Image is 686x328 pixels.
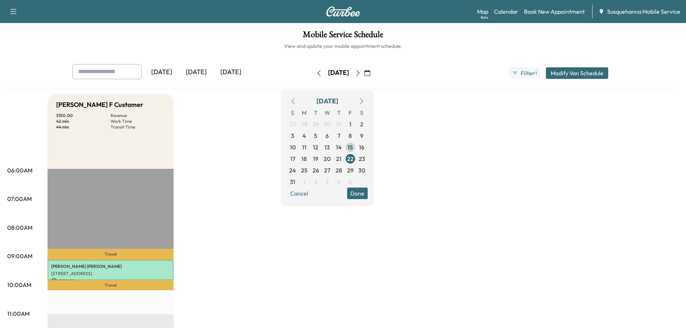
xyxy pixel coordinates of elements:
[360,131,363,140] span: 9
[336,154,341,163] span: 21
[349,178,352,186] span: 5
[290,120,296,129] span: 27
[477,7,488,16] a: MapBeta
[313,154,318,163] span: 19
[290,143,296,152] span: 10
[356,107,368,118] span: S
[7,166,32,175] p: 06:00AM
[360,120,363,129] span: 2
[349,131,352,140] span: 8
[494,7,518,16] a: Calendar
[359,154,365,163] span: 23
[302,143,306,152] span: 11
[349,120,351,129] span: 1
[111,118,165,124] p: Work Time
[347,154,354,163] span: 22
[48,280,174,290] p: Travel
[111,113,165,118] p: Revenue
[7,309,30,318] p: 11:00AM
[326,131,329,140] span: 6
[51,264,170,269] p: [PERSON_NAME] [PERSON_NAME]
[56,113,111,118] p: $ 150.00
[299,107,310,118] span: M
[7,194,32,203] p: 07:00AM
[7,42,679,50] h6: View and update your mobile appointment schedule.
[324,143,330,152] span: 13
[324,154,331,163] span: 20
[534,71,535,75] span: ●
[56,100,143,110] h5: [PERSON_NAME] F Customer
[289,166,296,175] span: 24
[303,178,305,186] span: 1
[314,178,317,186] span: 2
[313,120,319,129] span: 29
[607,7,680,16] span: Susquehanna Mobile Service
[358,166,365,175] span: 30
[524,7,585,16] a: Book New Appointment
[48,249,174,260] p: Travel
[333,107,345,118] span: T
[7,223,32,232] p: 08:00AM
[56,124,111,130] p: 44 min
[287,188,311,199] button: Cancel
[317,96,338,106] div: [DATE]
[337,131,340,140] span: 7
[345,107,356,118] span: F
[326,178,329,186] span: 3
[314,131,317,140] span: 5
[51,271,170,277] p: [STREET_ADDRESS]
[51,278,170,284] p: $ 150.00
[310,107,322,118] span: T
[336,143,342,152] span: 14
[301,166,308,175] span: 25
[359,143,364,152] span: 16
[347,188,368,199] button: Done
[144,64,179,81] div: [DATE]
[7,30,679,42] h1: Mobile Service Schedule
[313,143,318,152] span: 12
[301,154,307,163] span: 18
[214,64,248,81] div: [DATE]
[481,15,488,20] div: Beta
[337,178,341,186] span: 4
[302,131,306,140] span: 4
[324,166,330,175] span: 27
[56,118,111,124] p: 42 min
[509,67,540,79] button: Filter●1
[7,280,31,289] p: 10:00AM
[324,120,331,129] span: 30
[322,107,333,118] span: W
[336,166,342,175] span: 28
[326,6,360,17] img: Curbee Logo
[313,166,319,175] span: 26
[347,166,354,175] span: 29
[348,143,353,152] span: 15
[179,64,214,81] div: [DATE]
[301,120,308,129] span: 28
[546,67,608,79] button: Modify Van Schedule
[7,252,32,260] p: 09:00AM
[535,70,537,76] span: 1
[290,178,295,186] span: 31
[111,124,165,130] p: Transit Time
[291,131,294,140] span: 3
[287,107,299,118] span: S
[521,69,534,77] span: Filter
[290,154,295,163] span: 17
[328,68,349,77] div: [DATE]
[336,120,341,129] span: 31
